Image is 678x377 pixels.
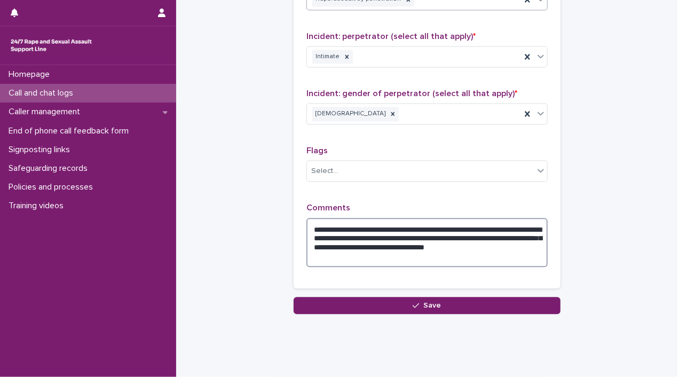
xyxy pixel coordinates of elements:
span: Incident: perpetrator (select all that apply) [306,32,476,41]
span: Incident: gender of perpetrator (select all that apply) [306,89,517,98]
p: Caller management [4,107,89,117]
button: Save [294,297,561,314]
img: rhQMoQhaT3yELyF149Cw [9,35,94,56]
span: Comments [306,203,350,212]
div: Select... [311,166,338,177]
p: Policies and processes [4,182,101,192]
span: Flags [306,146,328,155]
p: Safeguarding records [4,163,96,174]
p: Call and chat logs [4,88,82,98]
p: End of phone call feedback form [4,126,137,136]
p: Signposting links [4,145,78,155]
div: [DEMOGRAPHIC_DATA] [312,107,387,121]
p: Homepage [4,69,58,80]
span: Save [424,302,442,309]
div: Intimate [312,50,341,64]
p: Training videos [4,201,72,211]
